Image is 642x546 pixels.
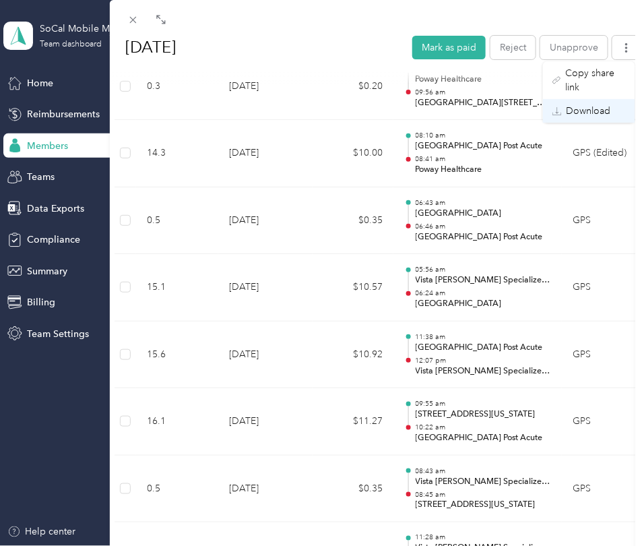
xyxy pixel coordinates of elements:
[218,254,313,322] td: [DATE]
[136,187,218,255] td: 0.5
[218,120,313,187] td: [DATE]
[416,97,552,109] p: [GEOGRAPHIC_DATA][STREET_ADDRESS][GEOGRAPHIC_DATA]
[136,254,218,322] td: 15.1
[111,32,403,64] h1: Aug 2025
[416,208,552,220] p: [GEOGRAPHIC_DATA]
[416,274,552,286] p: Vista [PERSON_NAME] Specialized Care
[416,365,552,377] p: Vista [PERSON_NAME] Specialized Care
[566,66,626,94] span: Copy share link
[416,408,552,421] p: [STREET_ADDRESS][US_STATE]
[416,432,552,444] p: [GEOGRAPHIC_DATA] Post Acute
[416,231,552,243] p: [GEOGRAPHIC_DATA] Post Acute
[416,298,552,310] p: [GEOGRAPHIC_DATA]
[416,140,552,152] p: [GEOGRAPHIC_DATA] Post Acute
[416,222,552,231] p: 06:46 am
[218,53,313,121] td: [DATE]
[416,88,552,97] p: 09:56 am
[313,254,393,322] td: $10.57
[416,499,552,512] p: [STREET_ADDRESS][US_STATE]
[218,187,313,255] td: [DATE]
[416,533,552,543] p: 11:28 am
[490,36,536,59] button: Reject
[416,154,552,164] p: 08:41 am
[416,131,552,140] p: 08:10 am
[416,466,552,476] p: 08:43 am
[218,322,313,389] td: [DATE]
[136,456,218,523] td: 0.5
[313,322,393,389] td: $10.92
[416,198,552,208] p: 06:43 am
[567,104,611,118] span: Download
[313,53,393,121] td: $0.20
[218,388,313,456] td: [DATE]
[313,187,393,255] td: $0.35
[567,471,642,546] iframe: Everlance-gr Chat Button Frame
[136,53,218,121] td: 0.3
[416,490,552,499] p: 08:45 am
[313,120,393,187] td: $10.00
[412,36,486,59] button: Mark as paid
[416,265,552,274] p: 05:56 am
[416,342,552,354] p: [GEOGRAPHIC_DATA] Post Acute
[136,322,218,389] td: 15.6
[416,423,552,432] p: 10:22 am
[416,476,552,488] p: Vista [PERSON_NAME] Specialized Care
[218,456,313,523] td: [DATE]
[136,120,218,187] td: 14.3
[416,289,552,298] p: 06:24 am
[416,356,552,365] p: 12:07 pm
[540,36,608,59] button: Unapprove
[416,164,552,176] p: Poway Healthcare
[416,399,552,408] p: 09:55 am
[416,332,552,342] p: 11:38 am
[136,388,218,456] td: 16.1
[313,388,393,456] td: $11.27
[313,456,393,523] td: $0.35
